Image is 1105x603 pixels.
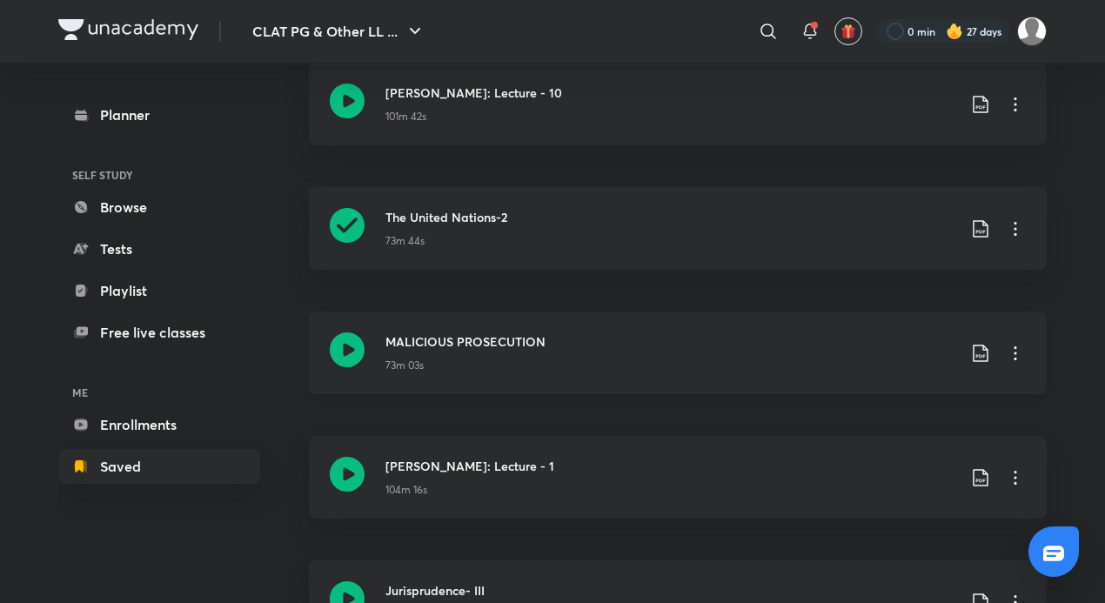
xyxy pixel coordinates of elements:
h3: [PERSON_NAME]: Lecture - 1 [385,457,956,475]
a: Company Logo [58,19,198,44]
h6: SELF STUDY [58,160,260,190]
a: Planner [58,97,260,132]
p: 104m 16s [385,482,427,498]
img: Company Logo [58,19,198,40]
h3: The United Nations-2 [385,208,956,226]
a: Browse [58,190,260,224]
h3: [PERSON_NAME]: Lecture - 10 [385,84,956,102]
p: 101m 42s [385,109,426,124]
a: MALICIOUS PROSECUTION73m 03s [309,312,1047,415]
p: 73m 03s [385,358,424,373]
p: 73m 44s [385,233,425,249]
a: [PERSON_NAME]: Lecture - 1104m 16s [309,436,1047,539]
h3: MALICIOUS PROSECUTION [385,332,956,351]
a: The United Nations-273m 44s [309,187,1047,291]
a: Free live classes [58,315,260,350]
img: Adithyan [1017,17,1047,46]
h3: Jurisprudence- III [385,581,956,600]
a: Enrollments [58,407,260,442]
a: Saved [58,449,260,484]
img: streak [946,23,963,40]
button: avatar [834,17,862,45]
button: CLAT PG & Other LL ... [242,14,436,49]
a: Playlist [58,273,260,308]
img: avatar [840,23,856,39]
a: Tests [58,231,260,266]
a: [PERSON_NAME]: Lecture - 10101m 42s [309,63,1047,166]
h6: ME [58,378,260,407]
